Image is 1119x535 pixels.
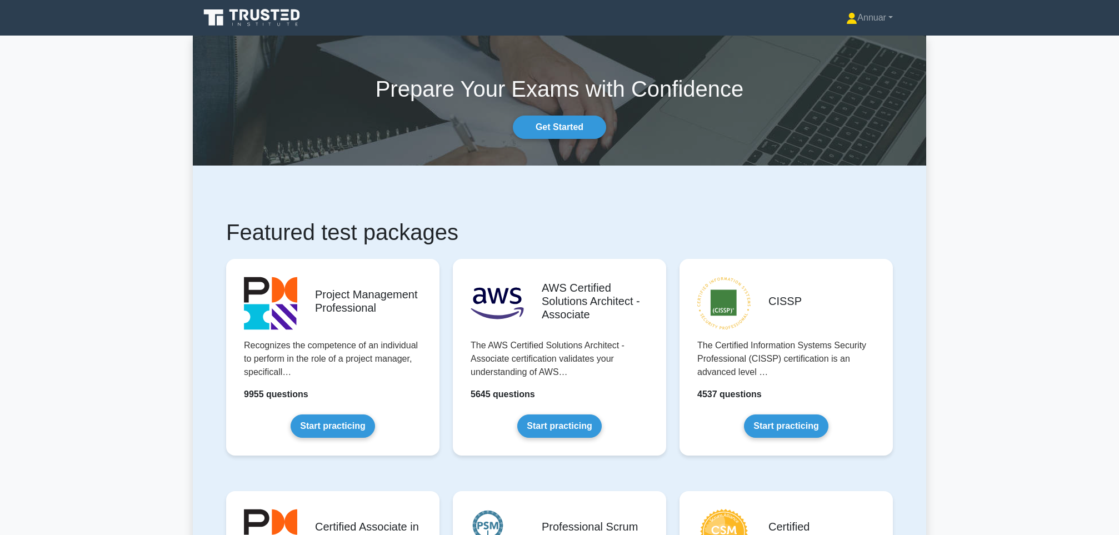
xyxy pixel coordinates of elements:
h1: Prepare Your Exams with Confidence [193,76,926,102]
a: Start practicing [744,414,828,438]
a: Start practicing [517,414,601,438]
h1: Featured test packages [226,219,893,246]
a: Get Started [513,116,606,139]
a: Annuar [820,7,920,29]
a: Start practicing [291,414,374,438]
